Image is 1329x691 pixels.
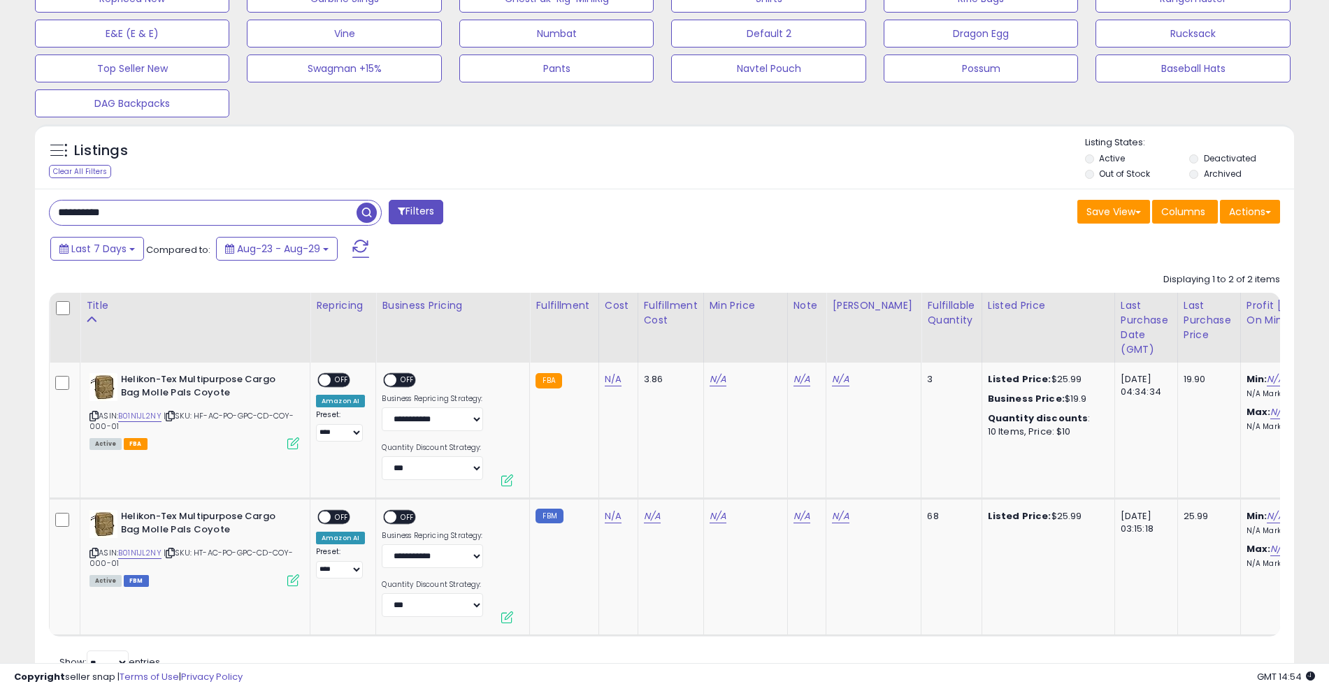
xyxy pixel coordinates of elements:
[89,438,122,450] span: All listings currently available for purchase on Amazon
[884,20,1078,48] button: Dragon Egg
[988,509,1051,523] b: Listed Price:
[382,580,483,590] label: Quantity Discount Strategy:
[89,575,122,587] span: All listings currently available for purchase on Amazon
[247,20,441,48] button: Vine
[1247,542,1271,555] b: Max:
[1184,373,1230,386] div: 19.90
[86,298,304,313] div: Title
[1184,510,1230,523] div: 25.99
[382,531,483,541] label: Business Repricing Strategy:
[1163,273,1280,286] div: Displaying 1 to 2 of 2 items
[1267,372,1284,386] a: N/A
[793,372,810,386] a: N/A
[89,410,294,431] span: | SKU: HF-AC-PO-GPC-CD-COY-000-01
[146,243,210,256] span: Compared to:
[927,373,970,386] div: 3
[710,509,726,523] a: N/A
[710,372,726,386] a: N/A
[316,410,365,442] div: Preset:
[216,237,338,261] button: Aug-23 - Aug-29
[644,373,693,386] div: 3.86
[316,532,365,544] div: Amazon AI
[120,670,179,683] a: Terms of Use
[459,20,654,48] button: Numbat
[49,165,111,178] div: Clear All Filters
[832,372,849,386] a: N/A
[331,511,353,523] span: OFF
[35,20,229,48] button: E&E (E & E)
[536,298,592,313] div: Fulfillment
[316,395,365,407] div: Amazon AI
[988,510,1104,523] div: $25.99
[89,373,299,448] div: ASIN:
[1267,509,1284,523] a: N/A
[988,412,1104,425] div: :
[644,509,661,523] a: N/A
[1095,20,1290,48] button: Rucksack
[536,509,563,523] small: FBM
[988,393,1104,405] div: $19.9
[1121,373,1167,398] div: [DATE] 04:34:34
[988,425,1104,438] div: 10 Items, Price: $10
[1247,405,1271,419] b: Max:
[89,510,299,585] div: ASIN:
[124,575,149,587] span: FBM
[316,298,370,313] div: Repricing
[1204,152,1256,164] label: Deactivated
[1099,152,1125,164] label: Active
[927,298,975,328] div: Fulfillable Quantity
[397,374,419,386] span: OFF
[35,54,229,82] button: Top Seller New
[121,373,291,402] b: Helikon-Tex Multipurpose Cargo Bag Molle Pals Coyote
[536,373,561,388] small: FBA
[1161,205,1205,219] span: Columns
[118,547,161,559] a: B01N1JL2NY
[605,509,622,523] a: N/A
[1121,298,1172,357] div: Last Purchase Date (GMT)
[988,412,1089,425] b: Quantity discounts
[1204,168,1242,180] label: Archived
[124,438,148,450] span: FBA
[988,392,1065,405] b: Business Price:
[382,298,524,313] div: Business Pricing
[89,547,294,568] span: | SKU: HT-AC-PO-GPC-CD-COY-000-01
[832,509,849,523] a: N/A
[1085,136,1294,150] p: Listing States:
[121,510,291,539] b: Helikon-Tex Multipurpose Cargo Bag Molle Pals Coyote
[247,54,441,82] button: Swagman +15%
[1257,670,1315,683] span: 2025-09-6 14:54 GMT
[671,20,865,48] button: Default 2
[1220,200,1280,224] button: Actions
[1099,168,1150,180] label: Out of Stock
[644,298,698,328] div: Fulfillment Cost
[35,89,229,117] button: DAG Backpacks
[237,242,320,256] span: Aug-23 - Aug-29
[50,237,144,261] button: Last 7 Days
[59,655,160,669] span: Show: entries
[1247,509,1267,523] b: Min:
[71,242,127,256] span: Last 7 Days
[181,670,243,683] a: Privacy Policy
[89,373,117,401] img: 51SB3ha+euL._SL40_.jpg
[14,670,65,683] strong: Copyright
[793,509,810,523] a: N/A
[671,54,865,82] button: Navtel Pouch
[988,372,1051,386] b: Listed Price:
[74,141,128,161] h5: Listings
[1247,372,1267,386] b: Min:
[793,298,821,313] div: Note
[382,394,483,404] label: Business Repricing Strategy:
[988,298,1109,313] div: Listed Price
[397,511,419,523] span: OFF
[331,374,353,386] span: OFF
[1152,200,1218,224] button: Columns
[988,373,1104,386] div: $25.99
[1184,298,1235,342] div: Last Purchase Price
[884,54,1078,82] button: Possum
[927,510,970,523] div: 68
[459,54,654,82] button: Pants
[14,671,243,684] div: seller snap | |
[1270,542,1287,556] a: N/A
[605,298,632,313] div: Cost
[382,443,483,453] label: Quantity Discount Strategy:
